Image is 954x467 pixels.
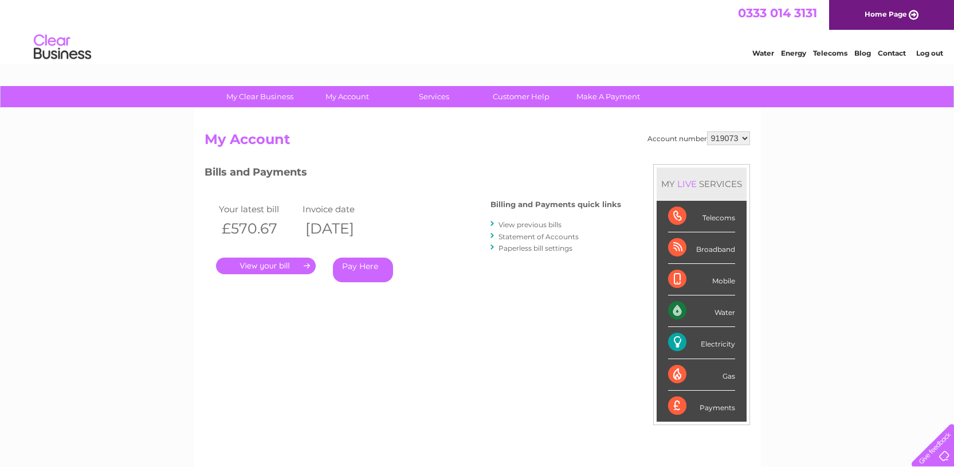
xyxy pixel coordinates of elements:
[474,86,568,107] a: Customer Help
[878,49,906,57] a: Contact
[675,178,699,189] div: LIVE
[752,49,774,57] a: Water
[498,232,579,241] a: Statement of Accounts
[668,264,735,295] div: Mobile
[333,258,393,282] a: Pay Here
[490,200,621,209] h4: Billing and Payments quick links
[205,164,621,184] h3: Bills and Payments
[657,168,747,200] div: MY SERVICES
[668,327,735,359] div: Electricity
[216,201,300,217] td: Your latest bill
[216,258,316,274] a: .
[561,86,655,107] a: Make A Payment
[300,217,383,240] th: [DATE]
[498,244,572,252] a: Paperless bill settings
[33,30,92,65] img: logo.png
[668,201,735,232] div: Telecoms
[300,201,383,217] td: Invoice date
[300,86,394,107] a: My Account
[668,391,735,422] div: Payments
[781,49,806,57] a: Energy
[813,49,847,57] a: Telecoms
[668,295,735,327] div: Water
[916,49,943,57] a: Log out
[205,131,750,153] h2: My Account
[854,49,871,57] a: Blog
[498,220,562,229] a: View previous bills
[207,6,748,56] div: Clear Business is a trading name of Verastar Limited (registered in [GEOGRAPHIC_DATA] No. 3667643...
[216,217,300,240] th: £570.67
[647,131,750,145] div: Account number
[738,6,817,20] a: 0333 014 3131
[668,359,735,391] div: Gas
[387,86,481,107] a: Services
[668,232,735,264] div: Broadband
[213,86,307,107] a: My Clear Business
